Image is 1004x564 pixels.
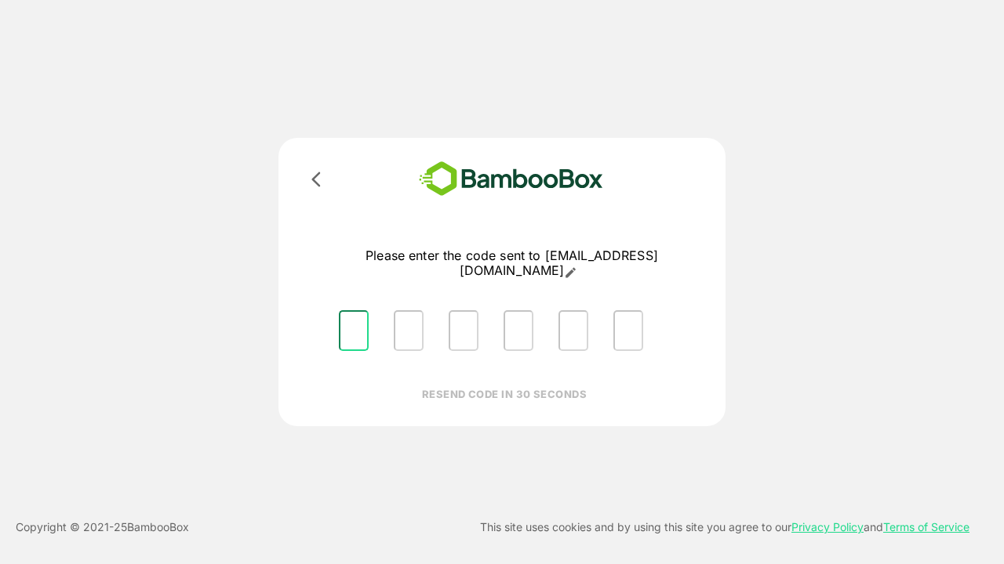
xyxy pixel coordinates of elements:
a: Privacy Policy [791,520,864,533]
img: bamboobox [396,157,626,201]
p: Please enter the code sent to [EMAIL_ADDRESS][DOMAIN_NAME] [326,248,697,279]
input: Please enter OTP character 1 [339,310,369,351]
input: Please enter OTP character 3 [449,310,478,351]
input: Please enter OTP character 4 [504,310,533,351]
input: Please enter OTP character 6 [613,310,643,351]
input: Please enter OTP character 5 [558,310,588,351]
a: Terms of Service [883,520,969,533]
input: Please enter OTP character 2 [394,310,424,351]
p: This site uses cookies and by using this site you agree to our and [480,518,969,537]
p: Copyright © 2021- 25 BambooBox [16,518,189,537]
